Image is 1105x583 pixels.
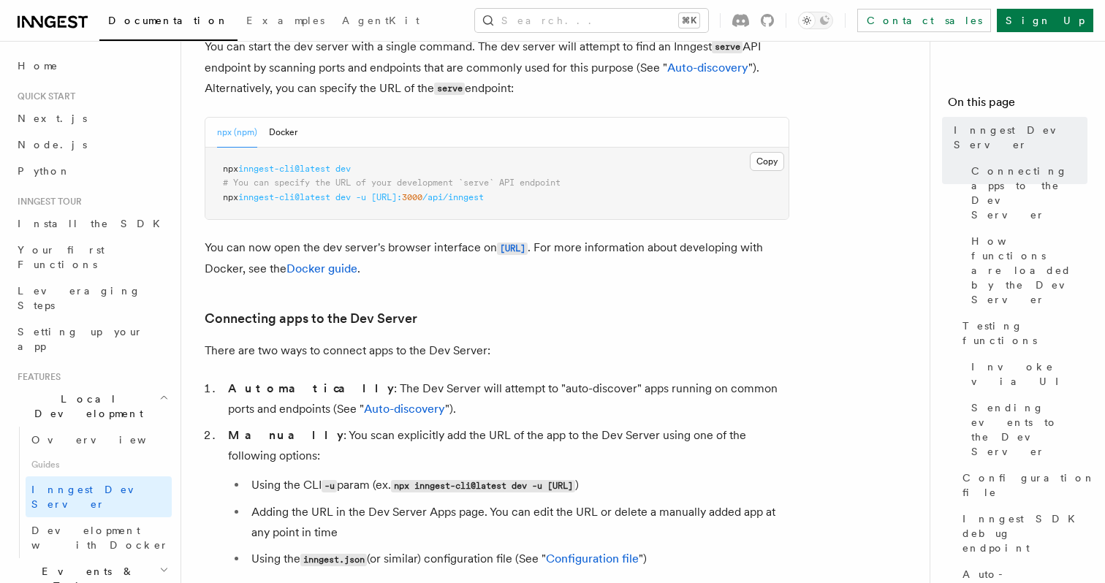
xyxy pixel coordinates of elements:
a: Documentation [99,4,238,41]
span: Examples [246,15,324,26]
a: Contact sales [857,9,991,32]
span: AgentKit [342,15,419,26]
span: Next.js [18,113,87,124]
button: Search...⌘K [475,9,708,32]
p: You can start the dev server with a single command. The dev server will attempt to find an Innges... [205,37,789,99]
li: Using the (or similar) configuration file (See " ") [247,549,789,570]
span: -u [356,192,366,202]
span: Python [18,165,71,177]
span: Inngest tour [12,196,82,207]
code: [URL] [497,243,528,255]
p: There are two ways to connect apps to the Dev Server: [205,340,789,361]
span: inngest-cli@latest [238,192,330,202]
a: Python [12,158,172,184]
span: Connecting apps to the Dev Server [971,164,1087,222]
span: # You can specify the URL of your development `serve` API endpoint [223,178,561,188]
span: Testing functions [962,319,1087,348]
code: inngest.json [300,554,367,566]
span: Features [12,371,61,383]
a: Connecting apps to the Dev Server [965,158,1087,228]
span: dev [335,164,351,174]
button: Toggle dark mode [798,12,833,29]
strong: Automatically [228,381,394,395]
a: Configuration file [546,552,639,565]
code: npx inngest-cli@latest dev -u [URL] [391,480,575,492]
span: Documentation [108,15,229,26]
div: Local Development [12,427,172,558]
a: Connecting apps to the Dev Server [205,308,417,329]
span: npx [223,192,238,202]
li: Adding the URL in the Dev Server Apps page. You can edit the URL or delete a manually added app a... [247,502,789,543]
button: npx (npm) [217,118,257,148]
li: : You scan explicitly add the URL of the app to the Dev Server using one of the following options: [224,425,789,570]
span: Invoke via UI [971,359,1087,389]
span: Setting up your app [18,326,143,352]
a: Auto-discovery [667,61,748,75]
span: Home [18,58,58,73]
span: Sending events to the Dev Server [971,400,1087,459]
span: [URL]: [371,192,402,202]
span: Guides [26,453,172,476]
span: Local Development [12,392,159,421]
code: serve [712,41,743,53]
a: Invoke via UI [965,354,1087,395]
kbd: ⌘K [679,13,699,28]
a: AgentKit [333,4,428,39]
a: Examples [238,4,333,39]
span: Development with Docker [31,525,169,551]
a: Your first Functions [12,237,172,278]
a: Node.js [12,132,172,158]
li: Using the CLI param (ex. ) [247,475,789,496]
a: How functions are loaded by the Dev Server [965,228,1087,313]
span: Your first Functions [18,244,105,270]
strong: Manually [228,428,343,442]
span: Install the SDK [18,218,169,229]
span: inngest-cli@latest [238,164,330,174]
a: Next.js [12,105,172,132]
a: Sign Up [997,9,1093,32]
a: Setting up your app [12,319,172,359]
a: Home [12,53,172,79]
span: Node.js [18,139,87,150]
span: Inngest Dev Server [954,123,1087,152]
span: Inngest SDK debug endpoint [962,511,1087,555]
a: Development with Docker [26,517,172,558]
a: Inngest Dev Server [948,117,1087,158]
h4: On this page [948,94,1087,117]
span: npx [223,164,238,174]
span: Leveraging Steps [18,285,141,311]
a: Inngest Dev Server [26,476,172,517]
li: : The Dev Server will attempt to "auto-discover" apps running on common ports and endpoints (See ... [224,378,789,419]
span: Overview [31,434,182,446]
a: Docker guide [286,262,357,275]
a: Install the SDK [12,210,172,237]
span: 3000 [402,192,422,202]
span: Quick start [12,91,75,102]
span: /api/inngest [422,192,484,202]
a: Sending events to the Dev Server [965,395,1087,465]
a: Auto-discovery [364,402,445,416]
code: -u [322,480,337,492]
span: Configuration file [962,470,1095,500]
span: How functions are loaded by the Dev Server [971,234,1087,307]
a: Inngest SDK debug endpoint [957,506,1087,561]
a: Configuration file [957,465,1087,506]
p: You can now open the dev server's browser interface on . For more information about developing wi... [205,237,789,279]
button: Local Development [12,386,172,427]
a: Overview [26,427,172,453]
a: Leveraging Steps [12,278,172,319]
a: Testing functions [957,313,1087,354]
a: [URL] [497,240,528,254]
span: dev [335,192,351,202]
button: Docker [269,118,297,148]
button: Copy [750,152,784,171]
span: Inngest Dev Server [31,484,156,510]
code: serve [434,83,465,95]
